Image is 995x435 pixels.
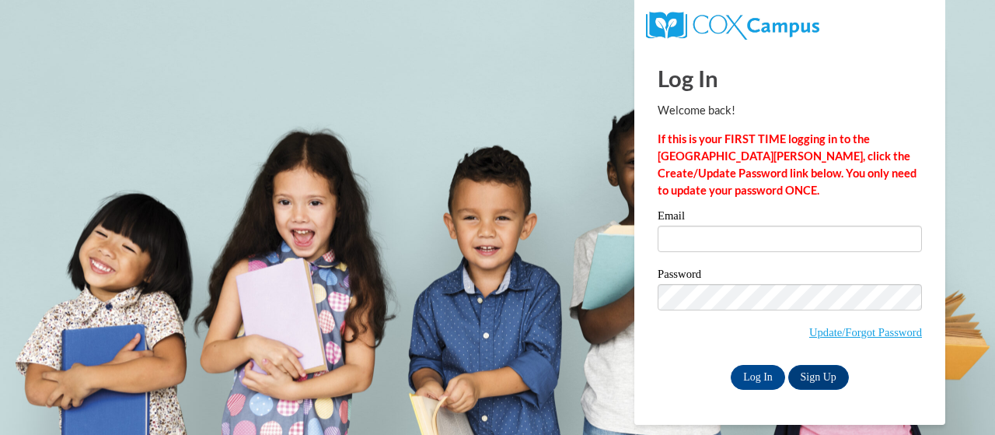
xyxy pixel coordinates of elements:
[658,210,922,226] label: Email
[658,132,916,197] strong: If this is your FIRST TIME logging in to the [GEOGRAPHIC_DATA][PERSON_NAME], click the Create/Upd...
[658,102,922,119] p: Welcome back!
[809,326,922,339] a: Update/Forgot Password
[658,268,922,284] label: Password
[658,62,922,94] h1: Log In
[788,365,849,390] a: Sign Up
[646,12,819,40] img: COX Campus
[731,365,785,390] input: Log In
[646,18,819,31] a: COX Campus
